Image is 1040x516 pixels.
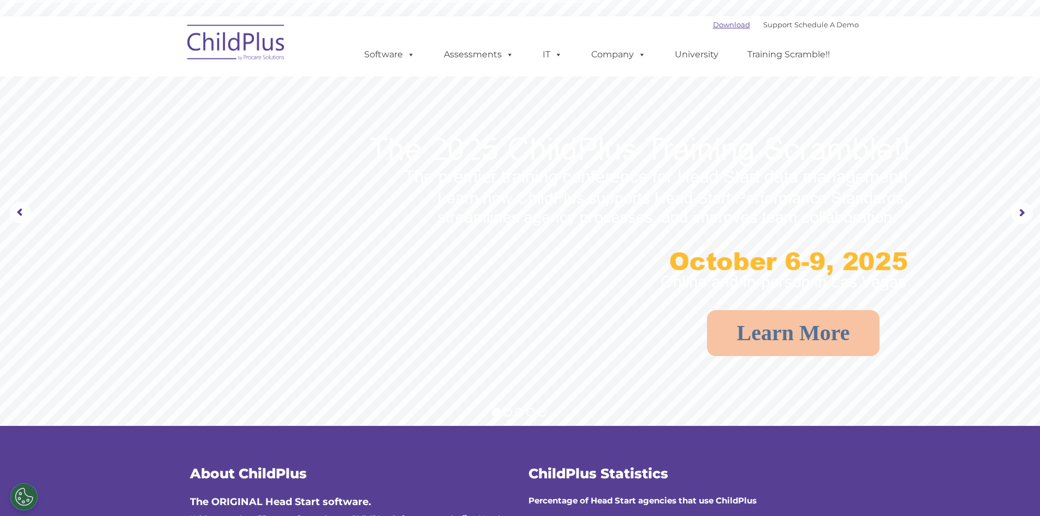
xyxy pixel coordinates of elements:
[985,464,1040,516] iframe: Chat Widget
[10,483,38,511] button: Cookies Settings
[532,44,573,66] a: IT
[736,44,841,66] a: Training Scramble!!
[433,44,525,66] a: Assessments
[713,20,750,29] a: Download
[190,496,371,508] span: The ORIGINAL Head Start software.
[182,17,291,72] img: ChildPlus by Procare Solutions
[707,310,880,356] a: Learn More
[190,465,307,482] span: About ChildPlus
[794,20,859,29] a: Schedule A Demo
[763,20,792,29] a: Support
[353,44,426,66] a: Software
[580,44,657,66] a: Company
[528,495,757,506] strong: Percentage of Head Start agencies that use ChildPlus
[713,20,859,29] font: |
[664,44,729,66] a: University
[528,465,668,482] span: ChildPlus Statistics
